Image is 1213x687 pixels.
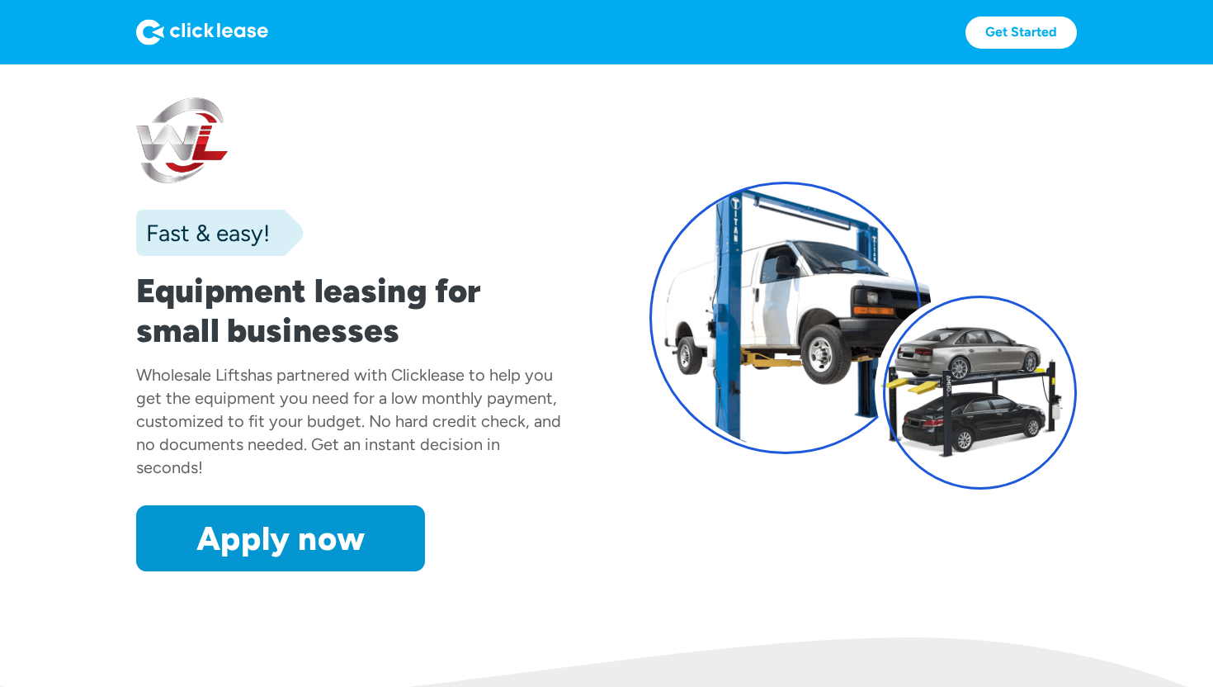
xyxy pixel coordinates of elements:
[965,17,1077,49] a: Get Started
[136,271,564,350] h1: Equipment leasing for small businesses
[136,19,268,45] img: Logo
[136,505,425,571] a: Apply now
[136,365,248,385] div: Wholesale Lifts
[136,216,270,249] div: Fast & easy!
[136,365,561,477] div: has partnered with Clicklease to help you get the equipment you need for a low monthly payment, c...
